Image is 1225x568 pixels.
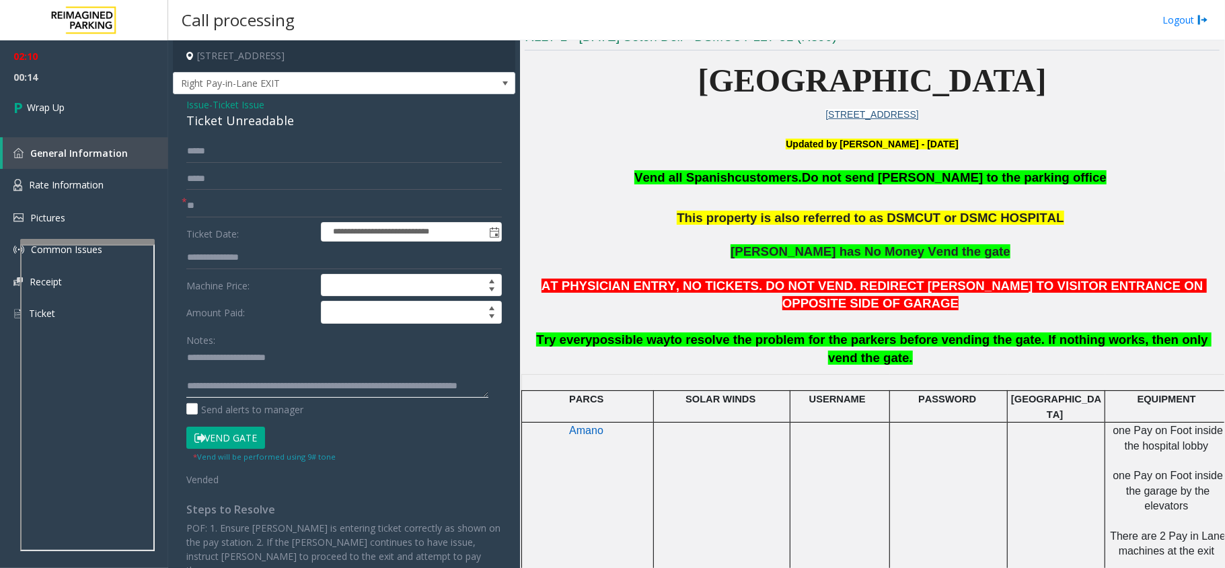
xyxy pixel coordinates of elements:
[569,425,603,436] span: Amano
[186,98,209,112] span: Issue
[174,73,447,94] span: Right Pay-in-Lane EXIT
[30,147,128,159] span: General Information
[482,312,501,323] span: Decrease value
[731,244,1010,258] span: [PERSON_NAME] has No Money Vend the gate
[698,63,1047,98] span: [GEOGRAPHIC_DATA]
[193,452,336,462] small: Vend will be performed using 9# tone
[486,223,501,242] span: Toggle popup
[482,285,501,296] span: Decrease value
[30,211,65,224] span: Pictures
[592,332,670,347] span: possible way
[13,179,22,191] img: 'icon'
[13,244,24,255] img: 'icon'
[186,402,303,417] label: Send alerts to manager
[1197,13,1208,27] img: logout
[13,148,24,158] img: 'icon'
[1011,394,1101,419] span: [GEOGRAPHIC_DATA]
[1138,394,1196,404] span: EQUIPMENT
[29,178,104,191] span: Rate Information
[542,279,1207,311] span: AT PHYSICIAN ENTRY, NO TICKETS. DO NOT VEND. REDIRECT [PERSON_NAME] TO VISITOR ENTRANCE ON OPPOSI...
[918,394,976,404] span: PASSWORD
[482,275,501,285] span: Increase value
[186,473,219,486] span: Vended
[186,328,215,347] label: Notes:
[13,213,24,222] img: 'icon'
[186,427,265,450] button: Vend Gate
[27,100,65,114] span: Wrap Up
[213,98,264,112] span: Ticket Issue
[1162,13,1208,27] a: Logout
[825,109,918,120] a: [STREET_ADDRESS]
[786,139,958,149] b: Updated by [PERSON_NAME] - [DATE]
[3,137,168,169] a: General Information
[183,222,318,242] label: Ticket Date:
[802,170,1107,184] span: Do not send [PERSON_NAME] to the parking office
[173,40,515,72] h4: [STREET_ADDRESS]
[175,3,301,36] h3: Call processing
[13,308,22,320] img: 'icon'
[677,211,1064,225] span: This property is also referred to as DSMCUT or DSMC HOSPITAL
[735,170,802,184] span: customers.
[186,503,502,516] h4: Steps to Resolve
[209,98,264,111] span: -
[183,301,318,324] label: Amount Paid:
[536,332,592,347] span: Try every
[685,394,755,404] span: SOLAR WINDS
[183,274,318,297] label: Machine Price:
[186,112,502,130] div: Ticket Unreadable
[13,277,23,286] img: 'icon'
[569,394,603,404] span: PARCS
[634,170,735,184] span: Vend all Spanish
[671,332,1212,365] span: to resolve the problem for the parkers before vending the gate. If nothing works, then only vend ...
[482,301,501,312] span: Increase value
[809,394,866,404] span: USERNAME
